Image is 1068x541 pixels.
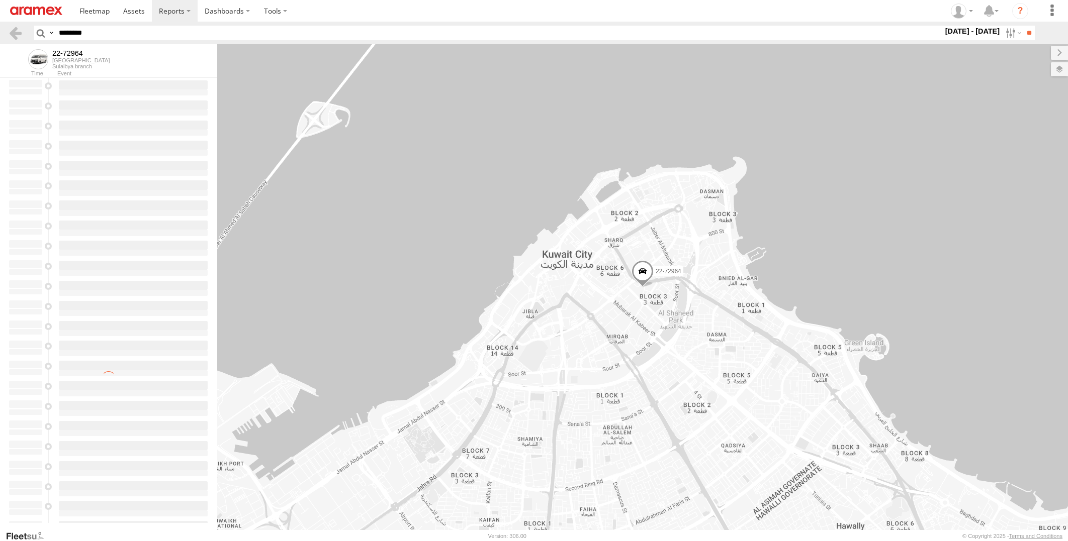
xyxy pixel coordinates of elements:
a: Terms and Conditions [1009,533,1062,539]
div: Gabriel Liwang [947,4,976,19]
div: Event [57,71,217,76]
div: Version: 306.00 [488,533,526,539]
label: Search Query [47,26,55,40]
div: Sulaibya branch [52,63,110,69]
div: [GEOGRAPHIC_DATA] [52,57,110,63]
div: 22-72964 - View Asset History [52,49,110,57]
label: Search Filter Options [1002,26,1023,40]
div: Time [8,71,43,76]
a: Visit our Website [6,531,52,541]
img: aramex-logo.svg [10,7,62,15]
a: Back to previous Page [8,26,23,40]
i: ? [1012,3,1028,19]
label: [DATE] - [DATE] [943,26,1002,37]
div: © Copyright 2025 - [962,533,1062,539]
span: 22-72964 [656,268,681,275]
